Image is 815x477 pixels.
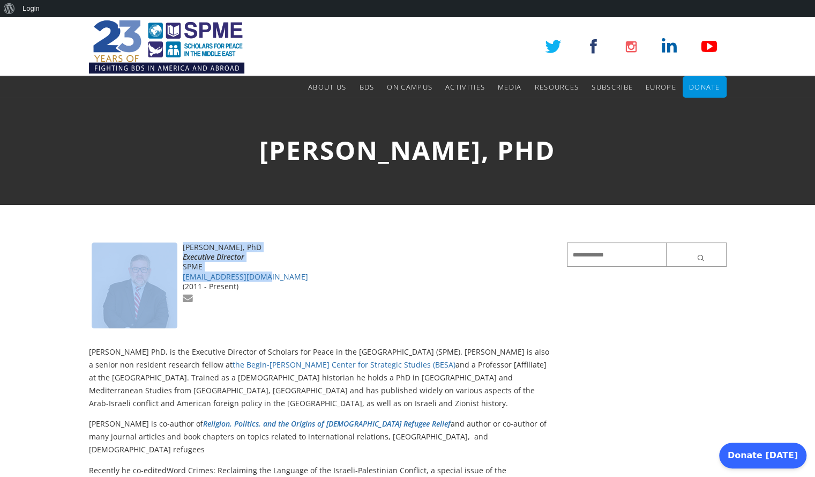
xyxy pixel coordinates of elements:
[233,359,455,370] a: the Begin-[PERSON_NAME] Center for Strategic Studies (BESA)
[89,282,551,291] div: (2011 - Present)
[89,243,551,252] div: [PERSON_NAME], PhD
[445,82,485,92] span: Activities
[308,82,346,92] span: About Us
[259,133,556,167] span: [PERSON_NAME], PhD
[498,82,522,92] span: Media
[689,76,720,98] a: Donate
[534,82,579,92] span: Resources
[689,82,720,92] span: Donate
[387,82,432,92] span: On Campus
[534,76,579,98] a: Resources
[359,82,374,92] span: BDS
[89,417,551,456] p: [PERSON_NAME] is co-author of and author or co-author of many journal articles and book chapters ...
[359,76,374,98] a: BDS
[203,419,451,429] a: Religion, Politics, and the Origins of [DEMOGRAPHIC_DATA] Refugee Relief
[89,346,551,409] p: [PERSON_NAME] PhD, is the Executive Director of Scholars for Peace in the [GEOGRAPHIC_DATA] (SPME...
[183,271,308,282] a: [EMAIL_ADDRESS][DOMAIN_NAME]
[445,76,485,98] a: Activities
[89,252,551,262] div: Executive Director
[646,76,676,98] a: Europe
[308,76,346,98] a: About Us
[592,76,633,98] a: Subscribe
[89,17,244,76] img: SPME
[167,465,398,475] i: Word Crimes: Reclaiming the Language of the Israeli-Palestinian
[92,243,177,328] img: asaf-3.jpg
[646,82,676,92] span: Europe
[387,76,432,98] a: On Campus
[498,76,522,98] a: Media
[400,465,427,475] i: Conflict
[89,262,551,271] div: SPME
[592,82,633,92] span: Subscribe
